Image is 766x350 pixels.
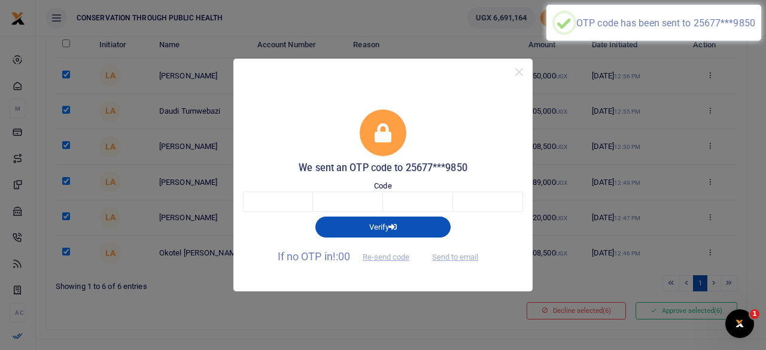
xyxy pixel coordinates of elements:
[725,309,754,338] iframe: Intercom live chat
[750,309,759,319] span: 1
[374,180,391,192] label: Code
[510,63,528,81] button: Close
[333,250,350,263] span: !:00
[278,250,420,263] span: If no OTP in
[243,162,523,174] h5: We sent an OTP code to 25677***9850
[576,17,755,29] div: OTP code has been sent to 25677***9850
[315,217,451,237] button: Verify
